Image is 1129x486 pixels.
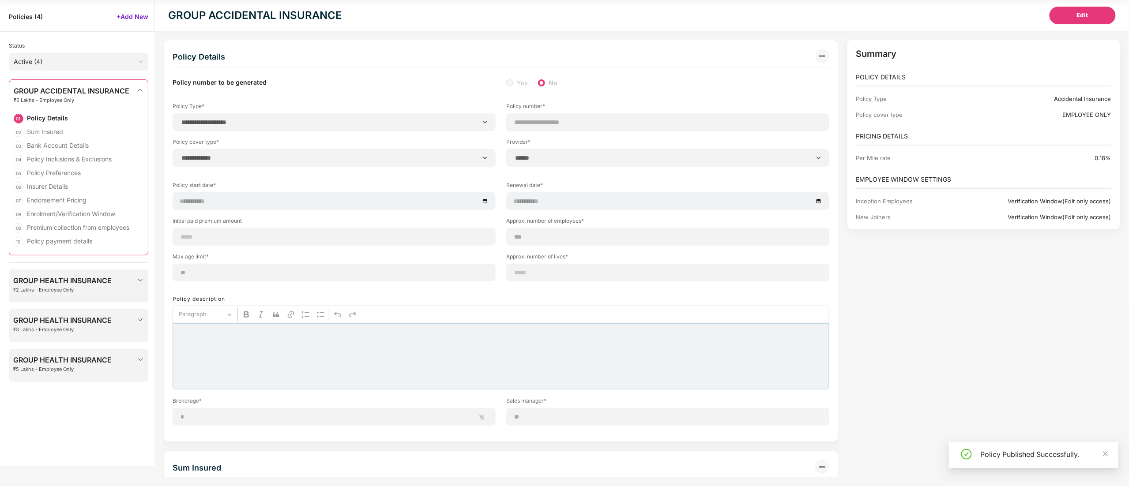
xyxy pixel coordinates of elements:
[815,460,829,474] img: svg+xml;base64,PHN2ZyB3aWR0aD0iMzIiIGhlaWdodD0iMzIiIHZpZXdCb3g9IjAgMCAzMiAzMiIgZmlsbD0ibm9uZSIgeG...
[27,182,68,191] div: Insurer Details
[14,87,129,95] span: GROUP ACCIDENTAL INSURANCE
[1077,11,1089,20] span: Edit
[173,181,496,192] label: Policy start date*
[963,213,1111,221] div: Verification Window(Edit only access)
[506,102,829,113] label: Policy number*
[506,181,829,192] label: Renewal date*
[14,55,143,68] span: Active (4)
[137,356,144,363] img: svg+xml;base64,PHN2ZyBpZD0iRHJvcGRvd24tMzJ4MzIiIHhtbG5zPSJodHRwOi8vd3d3LnczLm9yZy8yMDAwL3N2ZyIgd2...
[13,327,112,333] span: ₹3 Lakhs - Employee Only
[963,198,1111,205] div: Verification Window(Edit only access)
[9,12,43,21] span: Policies ( 4 )
[179,309,225,320] span: Paragraph
[173,306,829,323] div: Editor toolbar
[14,141,23,151] div: 03
[14,114,23,123] div: 01
[173,138,496,149] label: Policy cover type*
[13,287,112,293] span: ₹2 Lakhs - Employee Only
[856,198,963,205] div: Inception Employees
[137,277,144,284] img: svg+xml;base64,PHN2ZyBpZD0iRHJvcGRvd24tMzJ4MzIiIHhtbG5zPSJodHRwOi8vd3d3LnczLm9yZy8yMDAwL3N2ZyIgd2...
[963,111,1111,118] div: EMPLOYEE ONLY
[13,277,112,284] span: GROUP HEALTH INSURANCE
[856,131,1111,141] p: PRICING DETAILS
[27,196,87,204] div: Endorsement Pricing
[173,49,225,65] div: Policy Details
[14,97,129,103] span: ₹5 Lakhs - Employee Only
[27,155,112,163] div: Policy Inclusions & Exclusions
[506,253,829,264] label: Approx. number of lives*
[14,127,23,137] div: 02
[963,95,1111,102] div: Accidental Insurance
[13,366,112,372] span: ₹5 Lakhs - Employee Only
[27,223,129,232] div: Premium collection from employees
[27,114,68,122] div: Policy Details
[856,49,1111,59] p: Summary
[856,213,963,221] div: New Joiners
[168,7,342,23] div: GROUP ACCIDENTAL INSURANCE
[27,237,92,245] div: Policy payment details
[856,95,963,102] div: Policy Type
[136,87,143,94] img: svg+xml;base64,PHN2ZyBpZD0iRHJvcGRvd24tMzJ4MzIiIHhtbG5zPSJodHRwOi8vd3d3LnczLm9yZy8yMDAwL3N2ZyIgd2...
[175,308,236,322] button: Paragraph
[13,356,112,364] span: GROUP HEALTH INSURANCE
[963,154,1111,161] div: 0.18%
[506,217,829,228] label: Approx. number of employees*
[27,168,81,177] div: Policy Preferences
[173,102,496,113] label: Policy Type*
[13,316,112,324] span: GROUP HEALTH INSURANCE
[1050,7,1116,24] button: Edit
[27,209,115,218] div: Enrolment/Verification Window
[14,182,23,192] div: 06
[856,111,963,118] div: Policy cover type
[856,72,1111,82] p: POLICY DETAILS
[9,42,25,49] span: Status
[27,141,89,150] div: Bank Account Details
[856,175,1111,184] p: EMPLOYEE WINDOW SETTINGS
[14,155,23,164] div: 04
[815,49,829,63] img: svg+xml;base64,PHN2ZyB3aWR0aD0iMzIiIGhlaWdodD0iMzIiIHZpZXdCb3g9IjAgMCAzMiAzMiIgZmlsbD0ibm9uZSIgeG...
[173,253,496,264] label: Max age limit*
[981,449,1108,460] div: Policy Published Successfully.
[173,323,829,389] div: Rich Text Editor, main
[475,413,489,421] span: %
[173,397,496,408] label: Brokerage*
[513,78,531,88] span: Yes
[173,460,221,476] div: Sum Insured
[545,78,561,88] span: No
[117,12,148,21] span: +Add New
[14,237,23,247] div: 10
[1103,451,1109,457] span: close
[14,196,23,206] div: 07
[173,217,496,228] label: Initial paid premium amount
[856,154,963,161] div: Per Mile rate
[173,78,267,88] label: Policy number to be generated
[137,316,144,323] img: svg+xml;base64,PHN2ZyBpZD0iRHJvcGRvd24tMzJ4MzIiIHhtbG5zPSJodHRwOi8vd3d3LnczLm9yZy8yMDAwL3N2ZyIgd2...
[506,397,829,408] label: Sales manager*
[14,223,23,233] div: 09
[506,138,829,149] label: Provider*
[173,295,225,302] label: Policy description
[27,127,63,136] div: Sum Insured
[14,209,23,219] div: 08
[14,168,23,178] div: 05
[961,449,972,460] span: check-circle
